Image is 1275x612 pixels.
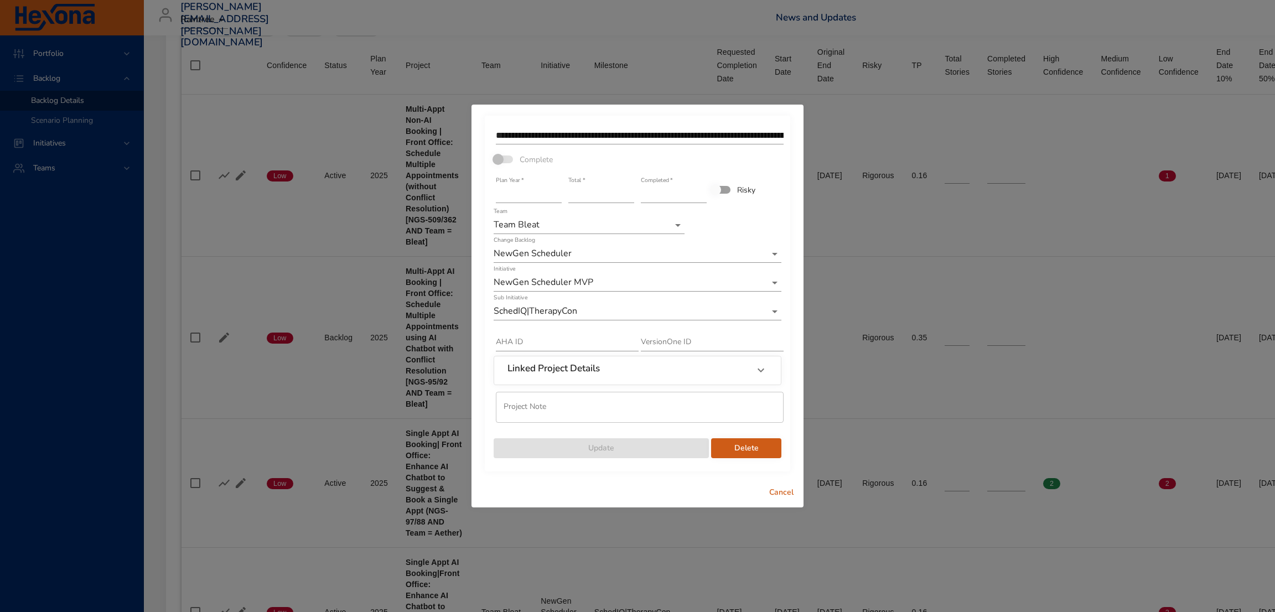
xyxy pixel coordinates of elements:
div: SchedIQ|TherapyCon [494,303,781,320]
h6: Linked Project Details [507,363,600,374]
label: Plan Year [496,178,524,184]
span: Complete [520,154,553,165]
span: Delete [720,442,773,455]
label: Initiative [494,266,515,272]
span: Risky [737,184,755,196]
label: Total [568,178,585,184]
label: Sub Initiative [494,295,527,301]
button: Cancel [764,483,799,503]
button: Delete [711,438,781,459]
label: Completed [641,178,673,184]
label: Change Backlog [494,237,535,243]
div: Team Bleat [494,216,685,234]
label: Team [494,209,507,215]
div: Linked Project Details [494,356,781,384]
div: NewGen Scheduler [494,245,781,263]
div: NewGen Scheduler MVP [494,274,781,292]
span: Cancel [768,486,795,500]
